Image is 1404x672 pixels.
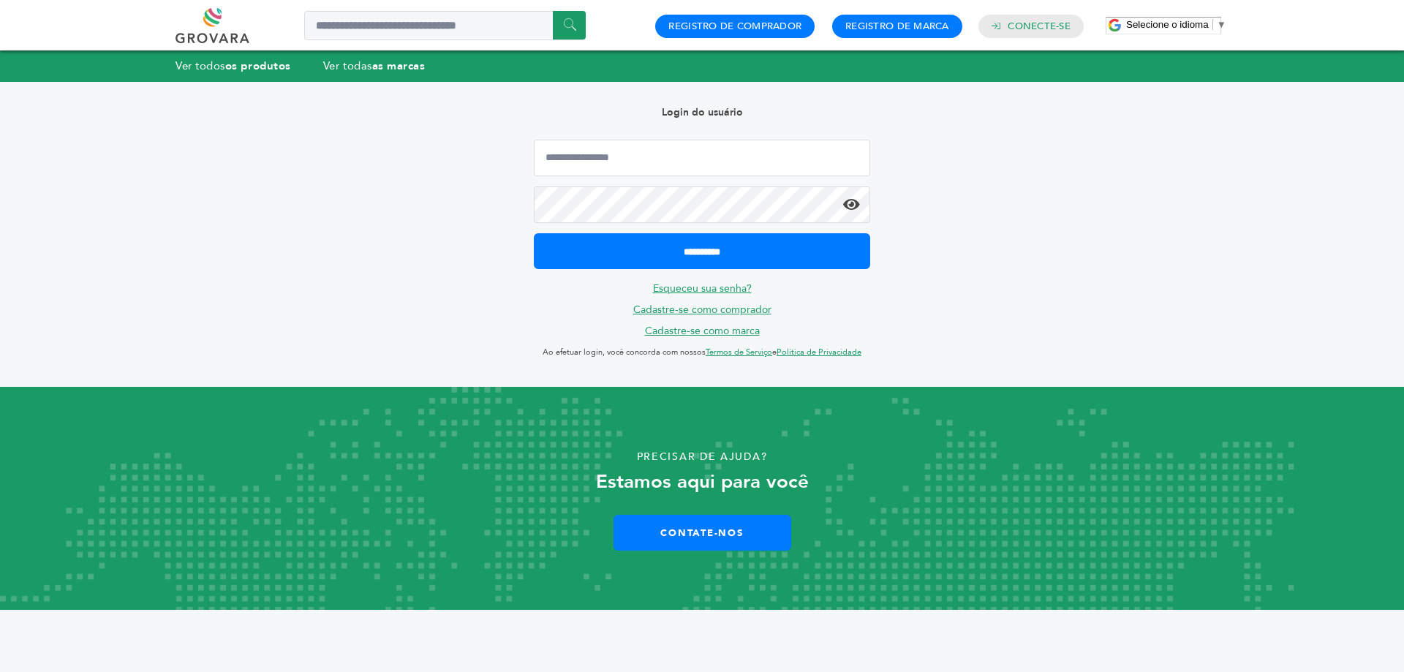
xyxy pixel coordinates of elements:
a: Contate-nos [614,515,791,551]
span: Selecione o idioma [1126,19,1209,30]
font: e [772,347,777,358]
a: Esqueceu sua senha? [653,282,752,295]
a: Cadastre-se como comprador [633,303,771,317]
input: Senha [534,186,870,223]
font: as marcas [372,58,426,73]
a: Cadastre-se como marca [645,324,760,338]
font: os produtos [225,58,291,73]
font: Ao efetuar login, você concorda com nossos [543,347,706,358]
font: Ver todas [323,58,372,73]
a: Registro de Comprador [668,20,801,33]
a: Ver todasas marcas [323,58,426,73]
input: Endereço de email [534,140,870,176]
a: Selecione o idioma​ [1126,19,1226,30]
input: Pesquisar um produto ou marca... [304,11,586,40]
font: Precisar de ajuda? [637,450,768,464]
a: Termos de Serviço [706,347,772,358]
a: Conecte-se [1008,20,1071,33]
a: Registro de marca [845,20,949,33]
a: Política de Privacidade [777,347,861,358]
font: Contate-nos [660,526,743,540]
font: Ver todos [175,58,225,73]
font: Login do usuário [662,105,743,119]
a: Ver todosos produtos [175,58,291,73]
font: Estamos aqui para você [596,469,809,495]
span: ▼ [1217,19,1226,30]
